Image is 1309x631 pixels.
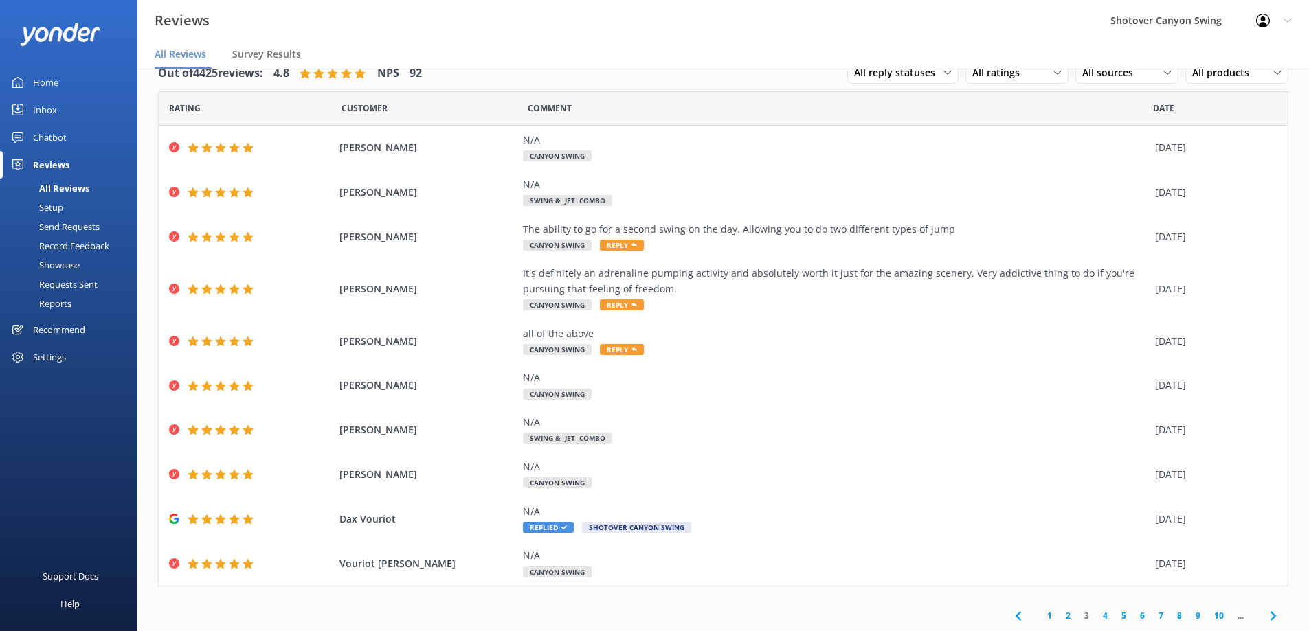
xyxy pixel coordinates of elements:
[339,467,517,482] span: [PERSON_NAME]
[1231,609,1251,622] span: ...
[972,65,1028,80] span: All ratings
[523,459,1148,474] div: N/A
[1155,229,1271,244] div: [DATE]
[410,65,422,82] h4: 92
[1096,609,1115,622] a: 4
[1152,609,1170,622] a: 7
[1170,609,1189,622] a: 8
[523,433,612,444] span: Swing & Jet Combo
[339,282,517,297] span: [PERSON_NAME]
[33,151,69,179] div: Reviews
[8,275,98,294] div: Requests Sent
[33,124,67,151] div: Chatbot
[155,10,210,32] h3: Reviews
[8,255,137,275] a: Showcase
[8,179,89,198] div: All Reviews
[1155,512,1271,527] div: [DATE]
[523,150,592,161] span: Canyon Swing
[600,344,644,355] span: Reply
[273,65,289,82] h4: 4.8
[523,326,1148,341] div: all of the above
[339,378,517,393] span: [PERSON_NAME]
[523,522,574,533] span: Replied
[33,96,57,124] div: Inbox
[339,422,517,437] span: [PERSON_NAME]
[8,275,137,294] a: Requests Sent
[33,343,66,371] div: Settings
[523,195,612,206] span: Swing & Jet Combo
[339,185,517,200] span: [PERSON_NAME]
[1207,609,1231,622] a: 10
[342,102,388,115] span: Date
[339,556,517,571] span: Vouriot [PERSON_NAME]
[523,266,1148,297] div: It's definitely an adrenaline pumping activity and absolutely worth it just for the amazing scene...
[1155,140,1271,155] div: [DATE]
[21,23,100,45] img: yonder-white-logo.png
[8,236,137,255] a: Record Feedback
[1059,609,1077,622] a: 2
[377,65,399,82] h4: NPS
[60,590,80,617] div: Help
[1155,556,1271,571] div: [DATE]
[523,133,1148,148] div: N/A
[1155,422,1271,437] div: [DATE]
[600,299,644,310] span: Reply
[8,294,137,313] a: Reports
[523,177,1148,192] div: N/A
[1040,609,1059,622] a: 1
[523,566,592,577] span: Canyon Swing
[523,222,1148,237] div: The ability to go for a second swing on the day. Allowing you to do two different types of jump
[582,522,691,533] span: Shotover Canyon Swing
[523,415,1148,430] div: N/A
[1155,378,1271,393] div: [DATE]
[169,102,201,115] span: Date
[523,299,592,310] span: Canyon Swing
[8,198,63,217] div: Setup
[1155,185,1271,200] div: [DATE]
[1153,102,1174,115] span: Date
[1133,609,1152,622] a: 6
[8,294,71,313] div: Reports
[33,316,85,343] div: Recommend
[339,229,517,244] span: [PERSON_NAME]
[1155,334,1271,349] div: [DATE]
[339,334,517,349] span: [PERSON_NAME]
[8,217,137,236] a: Send Requests
[8,179,137,198] a: All Reviews
[43,562,98,590] div: Support Docs
[8,236,109,255] div: Record Feedback
[339,140,517,155] span: [PERSON_NAME]
[523,370,1148,385] div: N/A
[155,47,206,61] span: All Reviews
[339,512,517,527] span: Dax Vouriot
[523,344,592,355] span: Canyon Swing
[8,255,80,275] div: Showcase
[523,477,592,488] span: Canyon Swing
[33,69,58,96] div: Home
[523,548,1148,563] div: N/A
[854,65,943,80] span: All reply statuses
[1077,609,1096,622] a: 3
[8,217,100,236] div: Send Requests
[1115,609,1133,622] a: 5
[8,198,137,217] a: Setup
[232,47,301,61] span: Survey Results
[1155,282,1271,297] div: [DATE]
[158,65,263,82] h4: Out of 4425 reviews:
[523,504,1148,519] div: N/A
[1155,467,1271,482] div: [DATE]
[523,389,592,400] span: Canyon Swing
[523,240,592,251] span: Canyon Swing
[528,102,572,115] span: Question
[1192,65,1257,80] span: All products
[1082,65,1141,80] span: All sources
[1189,609,1207,622] a: 9
[600,240,644,251] span: Reply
